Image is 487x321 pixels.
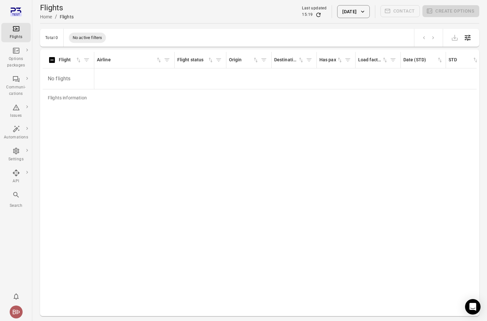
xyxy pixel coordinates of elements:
button: Search [1,189,31,211]
div: Sort by airline in ascending order [97,56,162,64]
div: Flight status [177,56,207,64]
div: Destination [274,56,298,64]
div: Origin [229,56,253,64]
button: Filter by destination [304,55,314,65]
button: Refresh data [315,12,322,18]
div: Flights [60,14,74,20]
button: Filter by load factor [388,55,398,65]
button: Baldur Þór Emilsson [Baldur test] [7,303,25,321]
a: Options packages [1,45,31,71]
a: Flights [1,23,31,42]
a: Issues [1,102,31,121]
div: Sort by flight in ascending order [59,56,82,64]
div: Total 0 [45,35,58,40]
button: Notifications [10,290,23,303]
div: Sort by flight status in ascending order [177,56,214,64]
h1: Flights [40,3,74,13]
button: Filter by has pax [343,55,353,65]
span: Flight [59,56,82,64]
div: Sort by date (STD) in ascending order [403,56,443,64]
div: Search [4,203,28,209]
a: API [1,167,31,186]
nav: pagination navigation [420,34,438,42]
button: Filter by flight [82,55,91,65]
div: Has pax [319,56,337,64]
button: Filter by origin [259,55,269,65]
div: Last updated [302,5,326,12]
div: Issues [4,113,28,119]
a: Settings [1,145,31,165]
div: Settings [4,156,28,163]
span: Origin [229,56,259,64]
div: Flights information [43,89,92,106]
span: Date (STD) [403,56,443,64]
button: Filter by flight status [214,55,223,65]
div: Load factor [358,56,382,64]
div: Sort by destination in ascending order [274,56,304,64]
div: Sort by has pax in ascending order [319,56,343,64]
div: BÞ [10,306,23,318]
span: Please make a selection to create an option package [422,5,479,18]
div: Open Intercom Messenger [465,299,481,315]
li: / [55,13,57,21]
div: Automations [4,134,28,141]
div: STD [449,56,472,64]
button: Filter by airline [162,55,172,65]
a: Communi-cations [1,73,31,99]
span: Load factor [358,56,388,64]
span: STD [449,56,479,64]
nav: Breadcrumbs [40,13,74,21]
div: Sort by load factor in ascending order [358,56,388,64]
div: Options packages [4,56,28,69]
div: Communi-cations [4,84,28,97]
a: Automations [1,123,31,143]
div: Airline [97,56,156,64]
div: Sort by STD in ascending order [449,56,479,64]
span: No active filters [69,35,106,41]
span: Has pax [319,56,343,64]
div: API [4,178,28,185]
span: Destination [274,56,304,64]
div: Flight [59,56,75,64]
div: Sort by origin in ascending order [229,56,259,64]
span: Airline [97,56,162,64]
div: 15:19 [302,12,313,18]
button: Open table configuration [461,31,474,44]
div: Date (STD) [403,56,437,64]
span: Contact Plan3 to set up communication integrations [380,5,420,18]
button: [DATE] [337,5,369,18]
div: Flights [4,34,28,40]
span: Flight status [177,56,214,64]
p: No flights [45,70,91,88]
a: Home [40,14,52,19]
span: Please make a selection to export [448,34,461,40]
